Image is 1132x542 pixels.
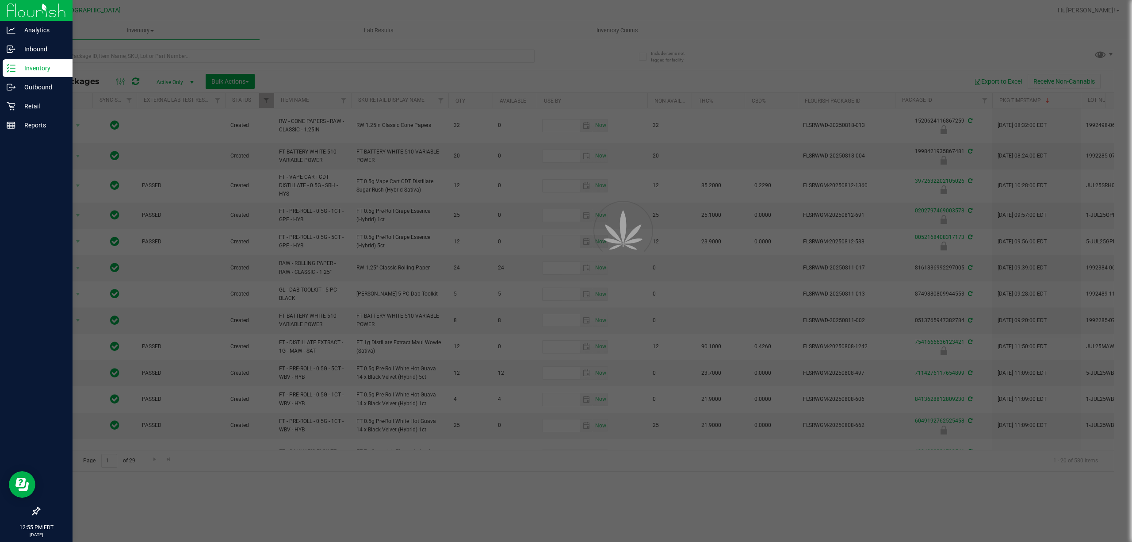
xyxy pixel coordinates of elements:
[15,44,69,54] p: Inbound
[7,64,15,73] inline-svg: Inventory
[7,83,15,92] inline-svg: Outbound
[7,102,15,111] inline-svg: Retail
[15,25,69,35] p: Analytics
[15,120,69,131] p: Reports
[15,101,69,111] p: Retail
[15,82,69,92] p: Outbound
[9,471,35,498] iframe: Resource center
[7,121,15,130] inline-svg: Reports
[7,26,15,35] inline-svg: Analytics
[4,523,69,531] p: 12:55 PM EDT
[7,45,15,54] inline-svg: Inbound
[15,63,69,73] p: Inventory
[4,531,69,538] p: [DATE]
